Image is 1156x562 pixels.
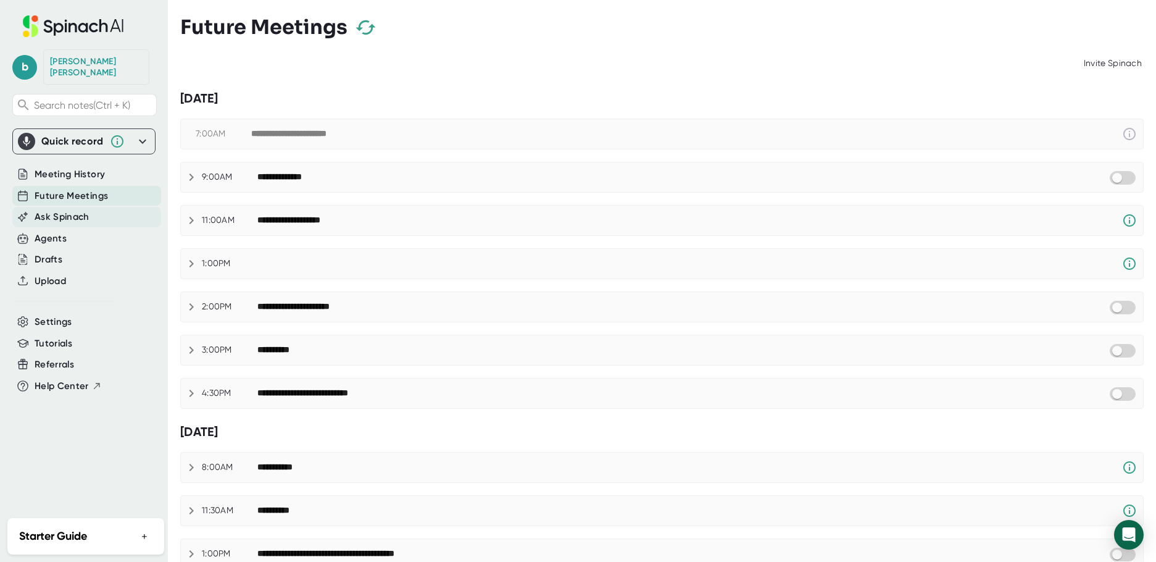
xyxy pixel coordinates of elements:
div: Open Intercom Messenger [1114,520,1144,550]
div: 8:00AM [202,462,257,473]
button: Meeting History [35,167,105,182]
div: 11:00AM [202,215,257,226]
div: Brendan Daly [50,56,143,78]
div: 1:00PM [202,258,257,269]
button: Drafts [35,253,62,267]
button: Help Center [35,379,102,393]
div: 2:00PM [202,301,257,312]
div: [DATE] [180,424,1144,440]
div: 11:30AM [202,505,257,516]
button: Referrals [35,358,74,372]
button: Future Meetings [35,189,108,203]
div: 9:00AM [202,172,257,183]
span: Search notes (Ctrl + K) [34,99,130,111]
span: Help Center [35,379,89,393]
svg: This event has already passed [1122,127,1137,141]
button: Settings [35,315,72,329]
button: Ask Spinach [35,210,89,224]
div: 1:00PM [181,249,1143,279]
div: 4:30PM [202,388,257,399]
svg: Spinach requires a video conference link. [1122,460,1137,475]
svg: Spinach requires a video conference link. [1122,213,1137,228]
div: Quick record [18,129,150,154]
button: Tutorials [35,337,72,351]
svg: Spinach requires a video conference link. [1122,503,1137,518]
div: 1:00PM [202,548,257,560]
svg: Spinach requires a video conference link. [1122,256,1137,271]
h2: Starter Guide [19,528,87,545]
button: Upload [35,274,66,288]
h3: Future Meetings [180,15,347,39]
button: Agents [35,232,67,246]
div: [DATE] [180,91,1144,106]
div: 7:00AM [196,128,251,140]
div: Quick record [41,135,104,148]
button: + [136,527,152,545]
div: 3:00PM [202,345,257,356]
div: Invite Spinach [1082,52,1144,75]
span: b [12,55,37,80]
